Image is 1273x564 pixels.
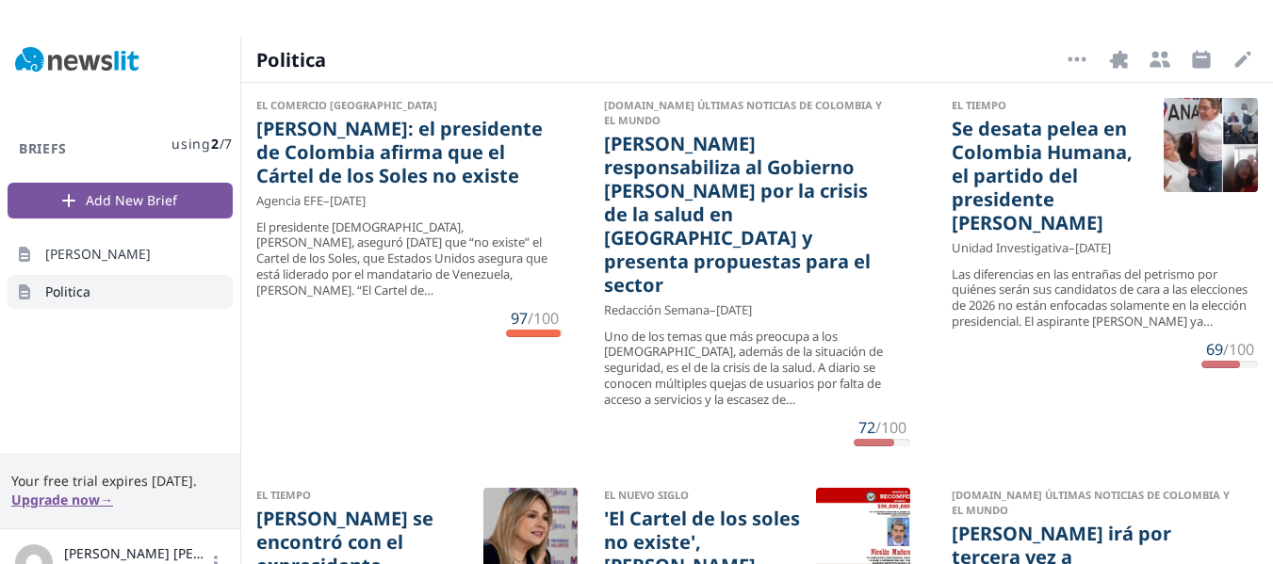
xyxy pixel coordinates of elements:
[11,472,229,491] span: Your free trial expires [DATE].
[8,237,233,271] a: [PERSON_NAME]
[528,308,559,329] span: /100
[858,417,875,438] span: 72
[716,301,752,319] time: [DATE]
[952,488,1243,518] div: [DOMAIN_NAME] Últimas Noticias de Colombia y el Mundo
[604,301,716,319] span: Redacción Semana –
[952,266,1258,330] div: Las diferencias en las entrañas del petrismo por quiénes serán sus candidatos de cara a las elecc...
[604,98,895,128] div: [DOMAIN_NAME] Últimas Noticias de Colombia y el Mundo
[952,117,1149,234] a: Se desata pelea en Colombia Humana, el partido del presidente [PERSON_NAME]
[952,239,1075,257] span: Unidad Investigativa –
[15,47,139,73] img: Newslit
[256,192,330,210] span: Agencia EFE –
[8,275,233,309] a: Politica
[256,488,468,503] div: El Tiempo
[604,329,910,408] div: Uno de los temas que más preocupa a los [DEMOGRAPHIC_DATA], además de la situación de seguridad, ...
[64,544,206,563] span: [PERSON_NAME] [PERSON_NAME]
[256,117,547,187] a: [PERSON_NAME]: el presidente de Colombia afirma que el Cártel de los Soles no existe
[1206,339,1223,360] span: 69
[256,98,547,113] div: El Comercio [GEOGRAPHIC_DATA]
[256,219,563,298] div: El presidente [DEMOGRAPHIC_DATA], [PERSON_NAME], aseguró [DATE] que “no existe” el Cartel de los ...
[171,135,233,153] span: using / 7
[875,417,906,438] span: /100
[330,192,366,210] time: [DATE]
[604,488,801,503] div: El Nuevo Siglo
[11,491,113,509] button: Upgrade now
[1223,339,1254,360] span: /100
[256,47,332,73] span: Politica
[211,135,220,153] span: 2
[100,491,113,508] span: →
[45,245,151,264] span: [PERSON_NAME]
[511,308,528,329] span: 97
[45,282,90,301] span: Politica
[604,132,895,297] a: [PERSON_NAME] responsabiliza al Gobierno [PERSON_NAME] por la crisis de la salud en [GEOGRAPHIC_D...
[8,183,233,218] button: Add New Brief
[1075,239,1111,257] time: [DATE]
[952,98,1149,113] div: El Tiempo
[8,139,78,158] h3: Briefs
